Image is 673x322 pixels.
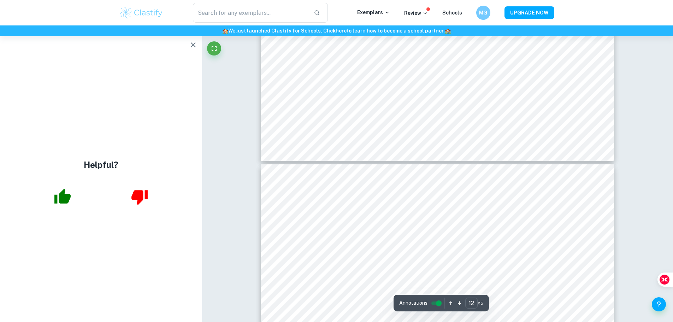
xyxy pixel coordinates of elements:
[222,28,228,34] span: 🏫
[336,28,347,34] a: here
[207,41,221,55] button: Fullscreen
[442,10,462,16] a: Schools
[478,300,483,306] span: / 15
[504,6,554,19] button: UPGRADE NOW
[652,297,666,311] button: Help and Feedback
[479,9,487,17] h6: MG
[476,6,490,20] button: MG
[84,158,118,171] h4: Helpful?
[119,6,164,20] img: Clastify logo
[445,28,451,34] span: 🏫
[1,27,672,35] h6: We just launched Clastify for Schools. Click to learn how to become a school partner.
[399,299,427,307] span: Annotations
[404,9,428,17] p: Review
[357,8,390,16] p: Exemplars
[193,3,308,23] input: Search for any exemplars...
